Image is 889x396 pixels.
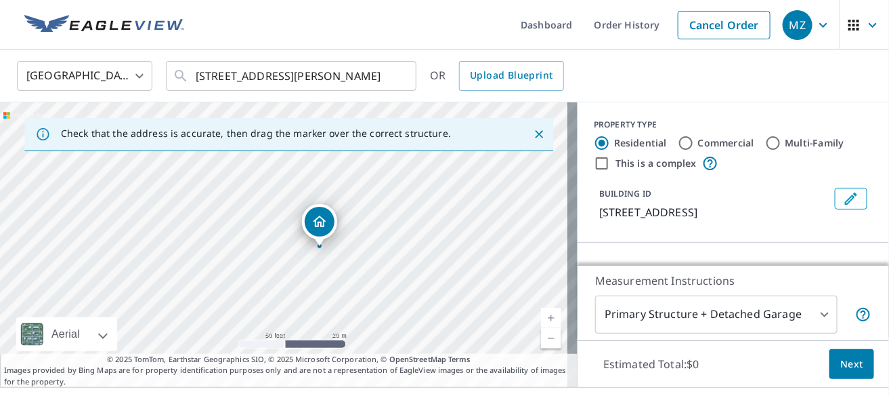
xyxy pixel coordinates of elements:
div: OR [430,61,564,91]
a: Upload Blueprint [459,61,563,91]
div: Primary Structure + Detached Garage [595,296,838,334]
a: OpenStreetMap [389,354,446,364]
img: EV Logo [24,15,184,35]
label: Residential [614,136,667,150]
button: Next [829,349,874,380]
button: Edit building 1 [835,188,867,210]
p: [STREET_ADDRESS] [599,204,829,220]
label: This is a complex [615,157,697,170]
p: Check that the address is accurate, then drag the marker over the correct structure. [61,127,451,140]
span: © 2025 TomTom, Earthstar Geographics SIO, © 2025 Microsoft Corporation, © [107,354,471,365]
span: Upload Blueprint [470,67,552,84]
button: Close [530,125,548,143]
a: Current Level 19, Zoom In [541,308,561,328]
div: Aerial [16,317,117,351]
div: Aerial [47,317,84,351]
a: Cancel Order [678,11,771,39]
a: Current Level 19, Zoom Out [541,328,561,349]
span: Your report will include the primary structure and a detached garage if one exists. [855,306,871,323]
input: Search by address or latitude-longitude [196,57,389,95]
label: Multi-Family [785,136,844,150]
p: Measurement Instructions [595,273,871,289]
div: MZ [783,10,812,40]
div: Dropped pin, building 1, Residential property, 3381 Turnbury Dr Richfield, OH 44286 [302,204,337,246]
span: Next [840,356,863,373]
p: BUILDING ID [599,188,651,199]
div: [GEOGRAPHIC_DATA] [17,57,152,95]
p: Estimated Total: $0 [592,349,710,379]
label: Commercial [698,136,754,150]
div: PROPERTY TYPE [594,119,873,131]
a: Terms [448,354,471,364]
